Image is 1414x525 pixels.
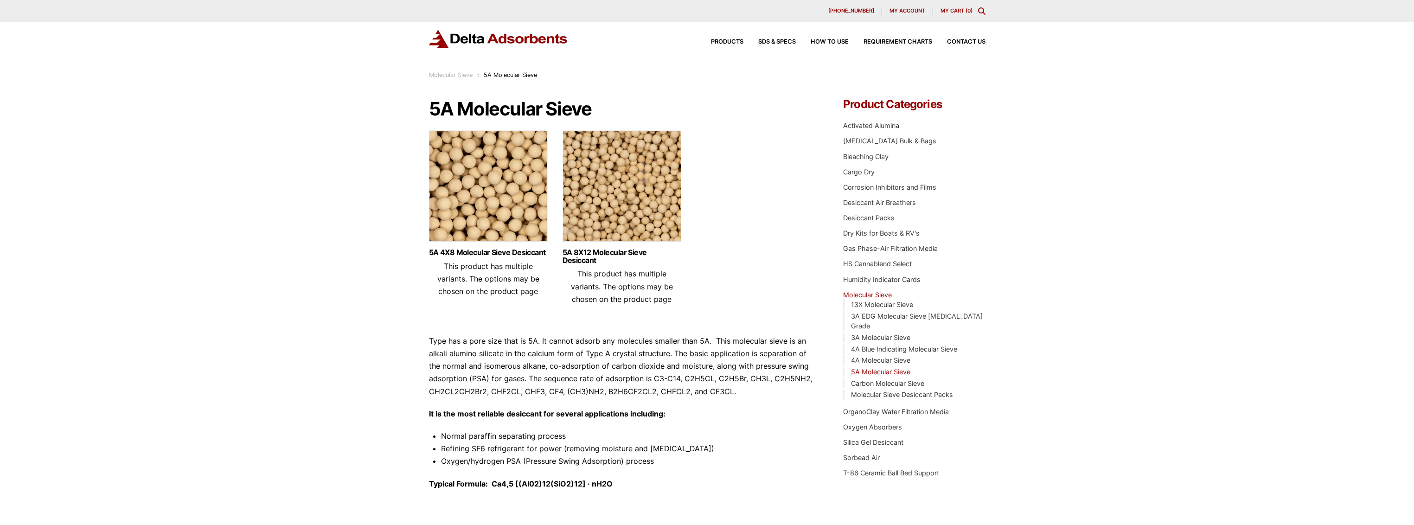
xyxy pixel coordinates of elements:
a: Molecular Sieve Desiccant Packs [851,391,953,398]
a: Desiccant Air Breathers [843,198,916,206]
strong: It is the most reliable desiccant for several applications including: [429,409,665,418]
a: SDS & SPECS [743,39,796,45]
a: Bleaching Clay [843,153,889,160]
a: OrganoClay Water Filtration Media [843,408,949,416]
span: 0 [967,7,971,14]
span: Contact Us [947,39,985,45]
a: How to Use [796,39,849,45]
span: This product has multiple variants. The options may be chosen on the product page [571,269,673,303]
a: HS Cannablend Select [843,260,912,268]
a: Requirement Charts [849,39,932,45]
li: Normal paraffin separating process [441,430,816,442]
a: Dry Kits for Boats & RV's [843,229,920,237]
a: 5A 4X8 Molecular Sieve Desiccant [429,249,548,256]
a: 3A EDG Molecular Sieve [MEDICAL_DATA] Grade [851,312,983,330]
span: Products [711,39,743,45]
a: Molecular Sieve [429,71,473,78]
a: Humidity Indicator Cards [843,275,921,283]
a: Carbon Molecular Sieve [851,379,924,387]
a: Molecular Sieve [843,291,892,299]
a: 4A Blue Indicating Molecular Sieve [851,345,957,353]
a: [MEDICAL_DATA] Bulk & Bags [843,137,936,145]
span: SDS & SPECS [758,39,796,45]
a: 5A 8X12 Molecular Sieve Desiccant [563,249,681,264]
h4: Product Categories [843,99,985,110]
span: How to Use [811,39,849,45]
span: Requirement Charts [864,39,932,45]
a: [PHONE_NUMBER] [821,7,882,15]
span: This product has multiple variants. The options may be chosen on the product page [437,262,539,296]
span: 5A Molecular Sieve [484,71,537,78]
a: Products [696,39,743,45]
a: My account [882,7,933,15]
a: Desiccant Packs [843,214,895,222]
a: Contact Us [932,39,985,45]
div: Toggle Modal Content [978,7,985,15]
a: Activated Alumina [843,122,899,129]
a: 13X Molecular Sieve [851,301,913,308]
img: Delta Adsorbents [429,30,568,48]
span: [PHONE_NUMBER] [828,8,874,13]
a: Gas Phase-Air Filtration Media [843,244,938,252]
a: 3A Molecular Sieve [851,333,910,341]
a: Sorbead Air [843,454,880,461]
span: : [477,71,479,78]
a: Cargo Dry [843,168,875,176]
strong: Typical Formula: Ca4,5 [(Al02)12(SiO2)12] · nH2O [429,479,613,488]
a: 4A Molecular Sieve [851,356,910,364]
h1: 5A Molecular Sieve [429,99,816,119]
a: My Cart (0) [941,7,973,14]
a: Oxygen Absorbers [843,423,902,431]
a: Corrosion Inhibitors and Films [843,183,936,191]
span: My account [889,8,925,13]
p: Type has a pore size that is 5A. It cannot adsorb any molecules smaller than 5A. This molecular s... [429,335,816,398]
a: Silica Gel Desiccant [843,438,903,446]
li: Refining SF6 refrigerant for power (removing moisture and [MEDICAL_DATA]) [441,442,816,455]
a: 5A Molecular Sieve [851,368,910,376]
a: T-86 Ceramic Ball Bed Support [843,469,939,477]
li: Oxygen/hydrogen PSA (Pressure Swing Adsorption) process [441,455,816,467]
